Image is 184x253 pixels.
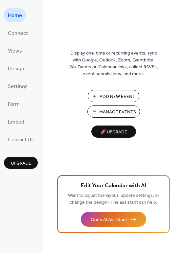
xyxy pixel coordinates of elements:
span: Display one-time or recurring events, sync with Google, Outlook, Zoom, Eventbrite, Wix Events or ... [69,50,158,78]
span: Home [8,11,22,21]
a: Connect [4,26,32,40]
button: Add New Event [88,90,139,102]
a: Embed [4,114,28,129]
a: Design [4,61,28,76]
span: Settings [8,81,28,92]
button: Open AI Assistant [81,212,146,227]
a: Settings [4,79,32,93]
a: Home [4,8,26,22]
span: Upgrade [11,160,31,167]
span: Add New Event [100,93,135,100]
button: 🚀 Upgrade [91,126,136,138]
span: Contact Us [8,135,34,145]
span: Want to adjust the layout, update settings, or change the design? The assistant can help. [68,191,159,207]
span: Views [8,46,22,57]
span: 🚀 Upgrade [95,128,132,137]
span: Manage Events [99,109,136,116]
span: Open AI Assistant [91,217,127,223]
a: Form [4,97,24,111]
span: Embed [8,117,24,127]
button: Upgrade [4,157,38,169]
span: Edit Your Calendar with AI [81,181,146,191]
span: Form [8,99,20,110]
a: Views [4,43,26,58]
span: Connect [8,28,28,39]
button: Manage Events [87,105,140,118]
span: Design [8,64,24,74]
a: Contact Us [4,132,38,147]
